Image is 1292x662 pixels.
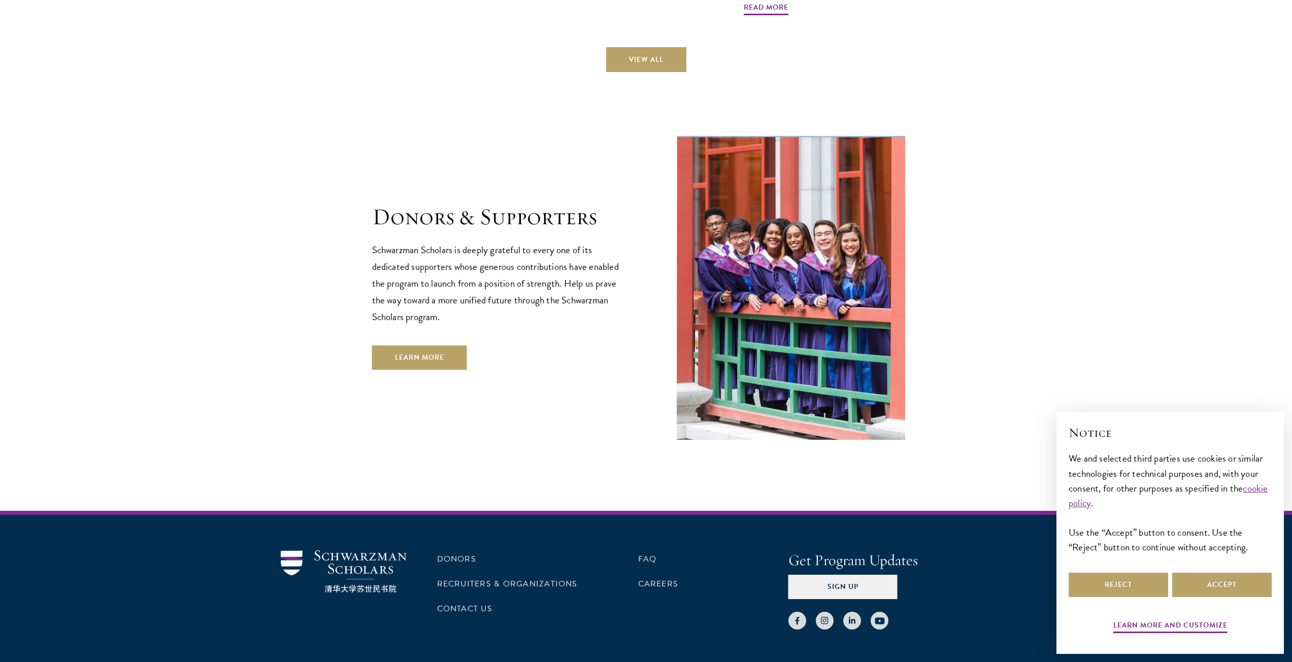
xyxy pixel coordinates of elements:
[281,550,407,593] img: Schwarzman Scholars
[372,203,626,231] h1: Donors & Supporters
[638,578,679,590] a: Careers
[437,578,578,590] a: Recruiters & Organizations
[788,550,1012,571] h4: Get Program Updates
[1172,573,1272,597] button: Accept
[437,603,492,615] a: Contact Us
[437,553,476,565] a: Donors
[788,575,898,599] button: Sign Up
[1069,481,1268,510] a: cookie policy
[638,553,657,565] a: FAQ
[1069,451,1272,554] div: We and selected third parties use cookies or similar technologies for technical purposes and, wit...
[1069,424,1272,441] h2: Notice
[1069,573,1168,597] button: Reject
[372,345,467,370] a: Learn More
[606,47,686,72] a: View All
[1113,619,1228,635] button: Learn more and customize
[744,1,788,17] span: Read More
[372,241,626,325] p: Schwarzman Scholars is deeply grateful to every one of its dedicated supporters whose generous co...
